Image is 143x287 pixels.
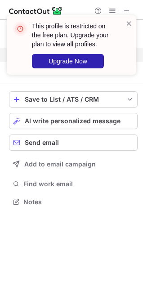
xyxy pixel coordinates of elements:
[9,113,138,129] button: AI write personalized message
[25,117,121,125] span: AI write personalized message
[9,5,63,16] img: ContactOut v5.3.10
[9,196,138,208] button: Notes
[23,180,134,188] span: Find work email
[32,54,104,68] button: Upgrade Now
[9,156,138,172] button: Add to email campaign
[9,91,138,108] button: save-profile-one-click
[9,135,138,151] button: Send email
[32,22,115,49] header: This profile is restricted on the free plan. Upgrade your plan to view all profiles.
[24,161,96,168] span: Add to email campaign
[23,198,134,206] span: Notes
[25,139,59,146] span: Send email
[49,58,87,65] span: Upgrade Now
[25,96,122,103] div: Save to List / ATS / CRM
[13,22,27,36] img: error
[9,178,138,190] button: Find work email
